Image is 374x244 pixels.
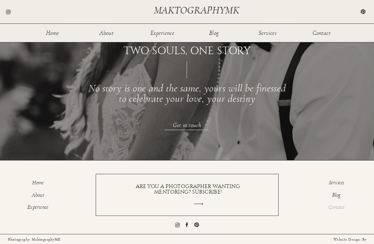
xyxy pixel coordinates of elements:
[43,30,63,35] a: Home
[258,30,278,35] a: Services
[18,204,57,212] a: Experience
[105,45,269,54] h1: TWO SOULS, ONE STORY
[204,30,224,35] a: Blog
[317,180,356,188] a: Services
[310,236,366,241] a: Website Design: By [PERSON_NAME]
[317,204,356,212] a: Contact
[154,5,242,15] a: maktographymk
[132,184,244,188] a: ARE YOU A PHOTOGRAPHER WANTING MENTORING? SUBSCRIBE!
[18,180,57,188] a: Home
[311,30,332,35] a: Contact
[18,192,57,200] a: About
[317,192,356,200] a: Blog
[124,122,250,128] a: Get in touch
[8,236,76,241] a: Photography: MaktographyMK
[84,83,289,104] h3: No story is one and the same, yours will be finessed to celebrate your love, your destiny
[150,30,175,35] a: Experience
[96,30,117,35] a: About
